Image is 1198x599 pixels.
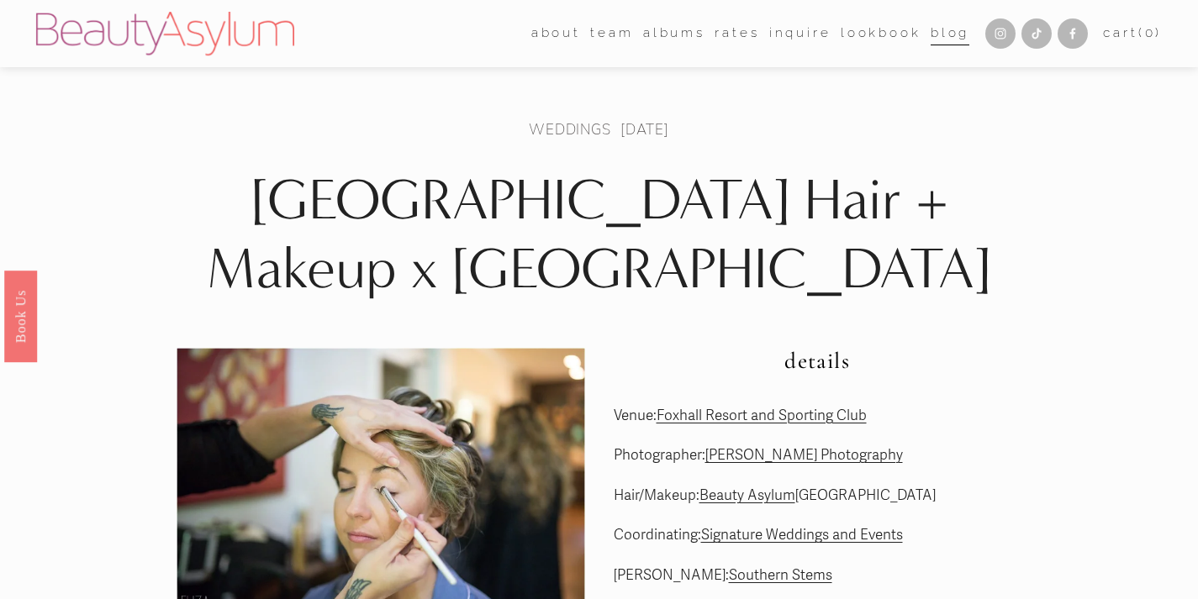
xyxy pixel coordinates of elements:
[177,563,1021,589] p: [PERSON_NAME]:
[620,119,669,139] span: [DATE]
[1058,18,1088,49] a: Facebook
[701,526,903,544] a: Signature Weddings and Events
[985,18,1016,49] a: Instagram
[1103,22,1162,45] a: 0 items in cart
[531,22,581,45] span: about
[177,348,1021,375] h2: details
[36,12,294,55] img: Beauty Asylum | Bridal Hair &amp; Makeup Charlotte &amp; Atlanta
[699,486,795,504] a: Beauty Asylum
[177,403,1021,429] p: Venue:
[643,21,705,47] a: albums
[1021,18,1052,49] a: TikTok
[657,407,867,424] a: Foxhall Resort and Sporting Club
[531,21,581,47] a: folder dropdown
[705,446,903,464] a: [PERSON_NAME] Photography
[177,166,1021,304] h1: [GEOGRAPHIC_DATA] Hair + Makeup x [GEOGRAPHIC_DATA]
[729,566,832,584] a: Southern Stems
[590,22,633,45] span: team
[177,443,1021,469] p: Photographer:
[715,21,759,47] a: Rates
[769,21,831,47] a: Inquire
[529,119,611,139] a: Weddings
[177,483,1021,509] p: Hair/Makeup: [GEOGRAPHIC_DATA]
[1138,25,1162,40] span: ( )
[841,21,921,47] a: Lookbook
[4,270,37,361] a: Book Us
[1145,25,1156,40] span: 0
[177,523,1021,549] p: Coordinating:
[931,21,969,47] a: Blog
[590,21,633,47] a: folder dropdown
